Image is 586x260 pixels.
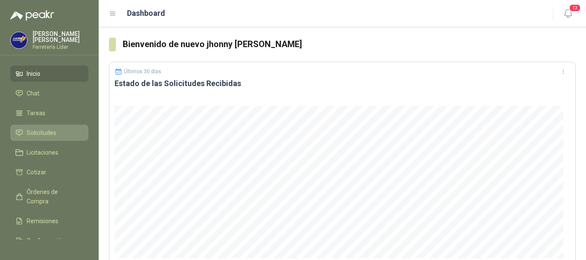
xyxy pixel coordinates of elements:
[10,125,88,141] a: Solicitudes
[27,89,39,98] span: Chat
[33,31,88,43] p: [PERSON_NAME] [PERSON_NAME]
[27,108,45,118] span: Tareas
[10,184,88,209] a: Órdenes de Compra
[10,105,88,121] a: Tareas
[11,32,27,48] img: Company Logo
[10,10,54,21] img: Logo peakr
[27,69,40,78] span: Inicio
[10,213,88,229] a: Remisiones
[27,216,58,226] span: Remisiones
[569,4,581,12] span: 13
[10,85,88,102] a: Chat
[10,66,88,82] a: Inicio
[124,69,161,75] p: Últimos 30 días
[27,148,58,157] span: Licitaciones
[27,128,56,137] span: Solicitudes
[115,78,570,89] h3: Estado de las Solicitudes Recibidas
[33,45,88,50] p: Ferretería Líder
[123,38,576,51] h3: Bienvenido de nuevo jhonny [PERSON_NAME]
[27,187,80,206] span: Órdenes de Compra
[10,233,88,249] a: Configuración
[27,236,64,245] span: Configuración
[560,6,576,21] button: 13
[27,167,46,177] span: Cotizar
[127,7,165,19] h1: Dashboard
[10,144,88,161] a: Licitaciones
[10,164,88,180] a: Cotizar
